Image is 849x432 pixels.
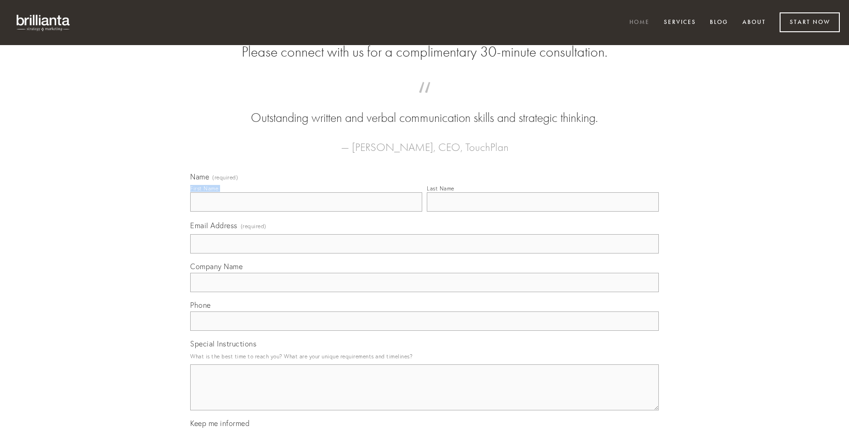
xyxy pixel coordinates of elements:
[780,12,840,32] a: Start Now
[190,221,238,230] span: Email Address
[190,172,209,181] span: Name
[190,300,211,310] span: Phone
[9,9,78,36] img: brillianta - research, strategy, marketing
[190,262,243,271] span: Company Name
[190,350,659,363] p: What is the best time to reach you? What are your unique requirements and timelines?
[427,185,454,192] div: Last Name
[190,339,256,348] span: Special Instructions
[205,91,644,127] blockquote: Outstanding written and verbal communication skills and strategic thinking.
[190,43,659,61] h2: Please connect with us for a complimentary 30-minute consultation.
[623,15,656,30] a: Home
[212,175,238,180] span: (required)
[736,15,772,30] a: About
[205,127,644,156] figcaption: — [PERSON_NAME], CEO, TouchPlan
[190,185,218,192] div: First Name
[241,220,266,232] span: (required)
[190,419,249,428] span: Keep me informed
[658,15,702,30] a: Services
[704,15,734,30] a: Blog
[205,91,644,109] span: “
